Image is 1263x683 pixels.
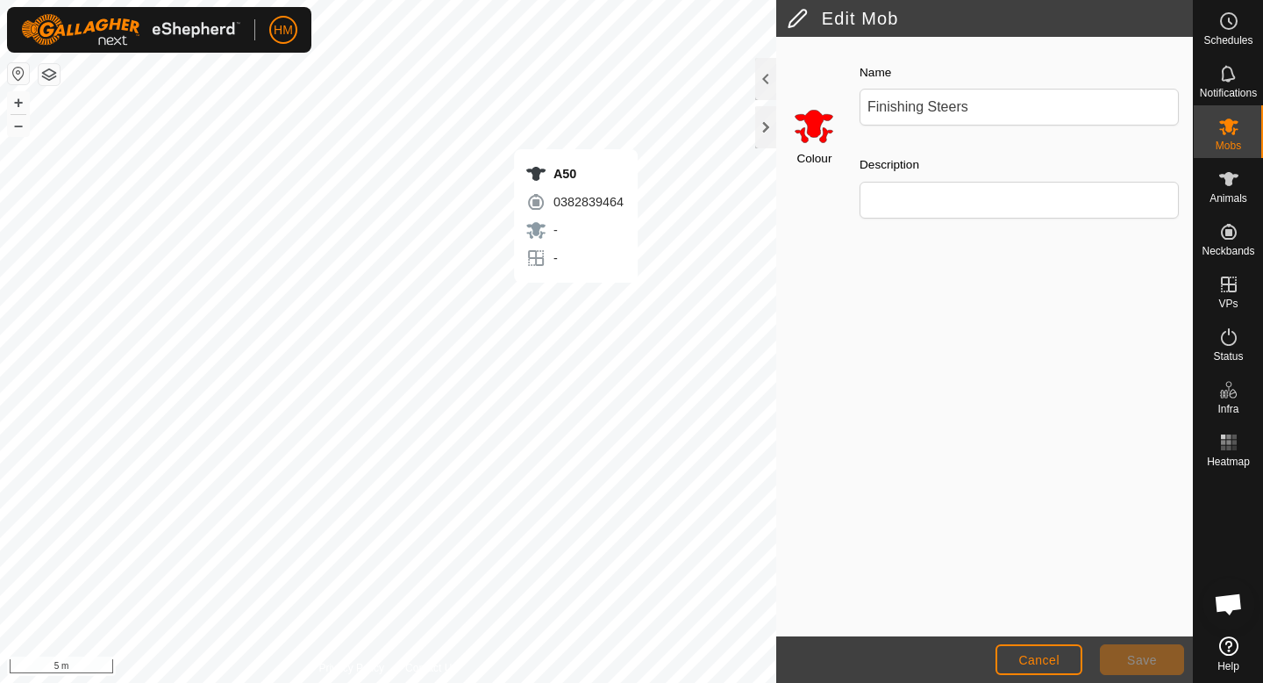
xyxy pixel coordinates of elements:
span: Help [1217,661,1239,672]
label: Name [860,64,891,82]
div: - [525,219,624,241]
div: - [525,248,624,269]
button: Save [1100,644,1184,675]
span: Status [1213,351,1243,362]
button: Cancel [995,644,1082,675]
img: Gallagher Logo [21,14,240,46]
span: Neckbands [1202,246,1254,256]
span: Cancel [1018,653,1060,667]
a: Help [1194,629,1263,679]
button: + [8,92,29,113]
span: VPs [1218,298,1238,309]
button: – [8,115,29,136]
span: Save [1127,653,1157,667]
div: A50 [525,163,624,184]
span: Infra [1217,404,1238,414]
a: Privacy Policy [318,660,384,676]
button: Reset Map [8,63,29,84]
h2: Edit Mob [787,8,1193,29]
div: Open chat [1202,578,1255,630]
label: Colour [796,150,831,168]
span: Notifications [1200,88,1257,98]
a: Contact Us [405,660,457,676]
button: Map Layers [39,64,60,85]
div: 0382839464 [525,191,624,212]
span: Animals [1209,193,1247,204]
span: Schedules [1203,35,1252,46]
span: HM [274,21,293,40]
span: Heatmap [1207,457,1250,467]
span: Mobs [1216,140,1241,151]
label: Description [860,156,919,174]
